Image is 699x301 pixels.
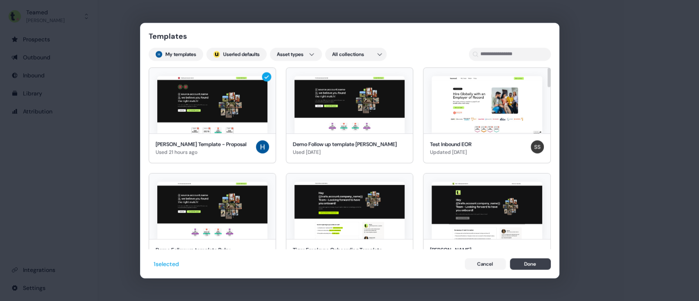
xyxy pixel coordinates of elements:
[156,246,230,254] div: Demo Follow up template Ruby
[294,76,405,133] img: Demo Follow up template Mollie
[294,182,405,239] img: Tiger Employee Onboarding Template
[213,51,220,57] div: ;
[286,173,413,269] button: Tiger Employee Onboarding TemplateTiger Employee Onboarding Template
[423,67,550,163] button: Test Inbound EOR Test Inbound EORUpdated [DATE]Steen
[510,258,551,270] button: Done
[157,76,267,133] img: Harry Template - Proposal
[286,67,413,163] button: Demo Follow up template MollieDemo Follow up template [PERSON_NAME]Used [DATE]
[156,51,162,57] img: Harry
[432,182,542,239] img: Cooper Parry
[156,148,247,156] div: Used 21 hours ago
[149,67,276,163] button: Harry Template - Proposal[PERSON_NAME] Template - ProposalUsed 21 hours agoHarry
[149,258,184,271] button: 1selected
[423,173,550,269] button: Cooper Parry[PERSON_NAME]
[465,258,506,270] button: Cancel
[531,140,544,153] img: Steen
[432,76,542,133] img: Test Inbound EOR
[325,48,387,61] button: All collections
[270,48,322,61] button: Asset types
[293,246,382,254] div: Tiger Employee Onboarding Template
[213,51,220,57] img: userled logo
[157,182,267,239] img: Demo Follow up template Ruby
[293,148,397,156] div: Used [DATE]
[430,140,472,148] div: Test Inbound EOR
[156,140,247,148] div: [PERSON_NAME] Template - Proposal
[430,148,472,156] div: Updated [DATE]
[256,140,269,153] img: Harry
[149,31,231,41] div: Templates
[332,50,364,58] span: All collections
[293,140,397,148] div: Demo Follow up template [PERSON_NAME]
[149,173,276,269] button: Demo Follow up template RubyDemo Follow up template Ruby
[149,48,203,61] button: My templates
[206,48,267,61] button: userled logo;Userled defaults
[430,246,471,254] div: [PERSON_NAME]
[154,260,179,268] div: 1 selected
